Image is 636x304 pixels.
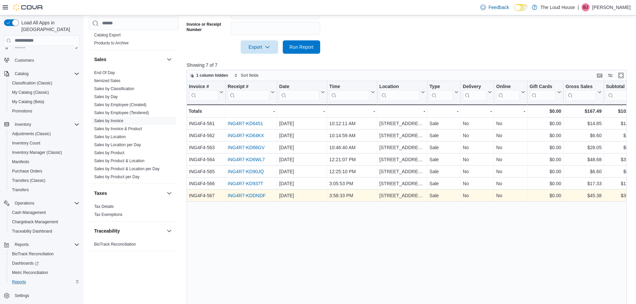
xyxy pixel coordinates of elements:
span: Classification (Classic) [9,79,79,87]
span: My Catalog (Classic) [12,90,49,95]
a: Sales by Day [94,94,118,99]
span: Sales by Product per Day [94,174,140,180]
span: Promotions [12,108,32,114]
a: Metrc Reconciliation [9,269,51,277]
button: Taxes [94,190,164,197]
div: $1.00 [606,131,635,139]
span: Sales by Invoice [94,118,123,123]
a: Sales by Location [94,134,126,139]
button: Traceability [94,228,164,234]
div: 3:58:33 PM [329,192,375,200]
span: My Catalog (Beta) [12,99,44,104]
div: $0.00 [529,192,561,200]
span: Manifests [12,159,29,165]
div: No [463,156,492,164]
span: BJ [583,3,588,11]
button: Inventory [1,120,82,129]
span: Chargeback Management [9,218,79,226]
button: Catalog [12,70,31,78]
button: Inventory Count [7,138,82,148]
div: Gift Card Sales [529,83,556,100]
span: Catalog [12,70,79,78]
button: Gross Sales [566,83,602,100]
span: Purchase Orders [12,169,42,174]
div: Invoice # [189,83,218,90]
button: Purchase Orders [7,167,82,176]
span: Inventory [12,120,79,128]
div: Date [279,83,320,100]
div: $6.60 [566,168,602,176]
div: Sale [429,192,458,200]
span: Operations [15,201,34,206]
div: $0.00 [529,119,561,127]
div: $0.00 [529,131,561,139]
div: Brooke Jones [582,3,590,11]
button: Settings [1,291,82,300]
span: Dashboards [12,261,39,266]
span: Sales by Location per Day [94,142,141,147]
span: Customers [12,56,79,64]
span: Catalog Export [94,32,121,38]
button: Catalog [1,69,82,78]
div: $0.94 [606,168,635,176]
button: Subtotal [606,83,635,100]
div: 10:46:40 AM [329,143,375,151]
div: Sales [89,69,179,184]
a: Traceabilty Dashboard [9,227,55,235]
div: Gross Sales [566,83,596,90]
div: No [463,180,492,188]
div: Gift Cards [529,83,556,90]
a: Sales by Product per Day [94,175,140,179]
a: Chargeback Management [9,218,61,226]
span: Products to Archive [94,40,129,46]
div: No [463,131,492,139]
div: Receipt # URL [228,83,269,100]
span: BioTrack Reconciliation [9,250,79,258]
a: ING4R7-KD937T [228,181,263,186]
span: Promotions [9,107,79,115]
a: Sales by Employee (Created) [94,102,147,107]
button: Gift Cards [529,83,561,100]
a: Purchase Orders [9,167,45,175]
span: Traceabilty Dashboard [12,229,52,234]
span: Reports [12,241,79,249]
button: Transfers [7,185,82,195]
div: Traceability [89,240,179,251]
button: Delivery [463,83,492,100]
div: ING4F4-565 [189,168,223,176]
div: Sale [429,143,458,151]
a: Sales by Invoice [94,118,123,123]
button: Transfers (Classic) [7,176,82,185]
div: $14.85 [606,119,635,127]
div: No [496,131,525,139]
a: Classification (Classic) [9,79,55,87]
button: Time [329,83,375,100]
a: Sales by Product & Location [94,159,145,163]
a: Tax Details [94,204,114,209]
button: Sort fields [231,71,261,79]
a: ING4R7-KDDNDF [228,193,266,198]
a: Itemized Sales [94,78,121,83]
button: My Catalog (Beta) [7,97,82,106]
button: Chargeback Management [7,217,82,227]
span: BioTrack Reconciliation [94,242,136,247]
span: Sort fields [241,73,258,78]
a: Sales by Product [94,150,125,155]
a: Inventory Count [9,139,43,147]
div: [STREET_ADDRESS][PERSON_NAME] [379,192,425,200]
div: [DATE] [279,119,325,127]
span: Sales by Location [94,134,126,139]
span: Load All Apps in [GEOGRAPHIC_DATA] [19,19,79,33]
div: [DATE] [279,168,325,176]
span: Cash Management [12,210,46,215]
button: Inventory [12,120,34,128]
div: Time [329,83,370,90]
div: Invoice # [189,83,218,100]
a: Transfers [9,186,31,194]
a: ING4R7-KD6451 [228,121,263,126]
h3: Traceability [94,228,120,234]
div: Subtotal [606,83,630,100]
